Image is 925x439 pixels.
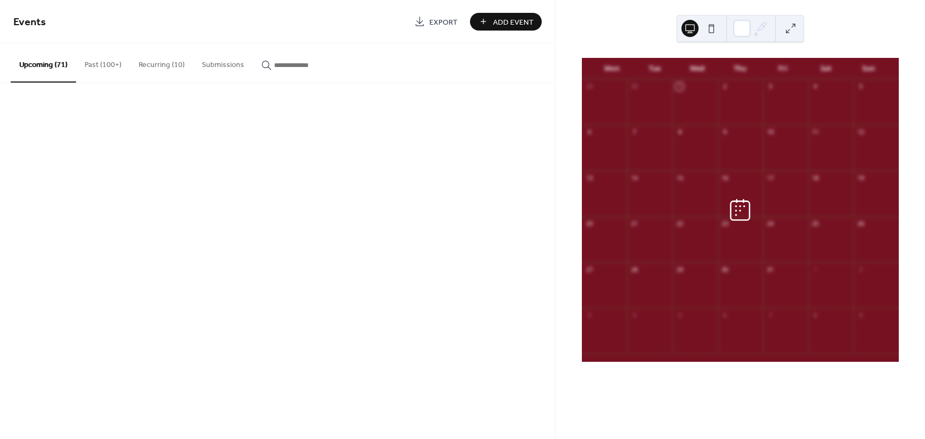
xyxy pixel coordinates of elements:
[812,220,820,228] div: 25
[676,265,684,273] div: 29
[721,311,729,319] div: 6
[676,58,719,79] div: Wed
[13,12,46,33] span: Events
[585,311,593,319] div: 3
[130,43,193,81] button: Recurring (10)
[856,128,865,136] div: 12
[856,311,865,319] div: 9
[676,311,684,319] div: 5
[812,83,820,91] div: 4
[766,265,774,273] div: 31
[585,220,593,228] div: 20
[630,83,638,91] div: 30
[847,58,890,79] div: Sun
[856,220,865,228] div: 26
[766,220,774,228] div: 24
[76,43,130,81] button: Past (100+)
[766,83,774,91] div: 3
[676,128,684,136] div: 8
[766,174,774,182] div: 17
[470,13,542,31] button: Add Event
[719,58,762,79] div: Thu
[193,43,253,81] button: Submissions
[766,311,774,319] div: 7
[676,83,684,91] div: 1
[585,83,593,91] div: 29
[493,17,534,28] span: Add Event
[630,174,638,182] div: 14
[812,311,820,319] div: 8
[406,13,466,31] a: Export
[766,128,774,136] div: 10
[633,58,676,79] div: Tue
[812,128,820,136] div: 11
[630,220,638,228] div: 21
[630,265,638,273] div: 28
[585,174,593,182] div: 13
[676,220,684,228] div: 22
[721,174,729,182] div: 16
[630,311,638,319] div: 4
[856,174,865,182] div: 19
[630,128,638,136] div: 7
[721,128,729,136] div: 9
[721,83,729,91] div: 2
[11,43,76,83] button: Upcoming (71)
[590,58,633,79] div: Mon
[856,265,865,273] div: 2
[762,58,805,79] div: Fri
[676,174,684,182] div: 15
[805,58,847,79] div: Sat
[721,220,729,228] div: 23
[812,265,820,273] div: 1
[721,265,729,273] div: 30
[812,174,820,182] div: 18
[585,265,593,273] div: 27
[429,17,458,28] span: Export
[585,128,593,136] div: 6
[856,83,865,91] div: 5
